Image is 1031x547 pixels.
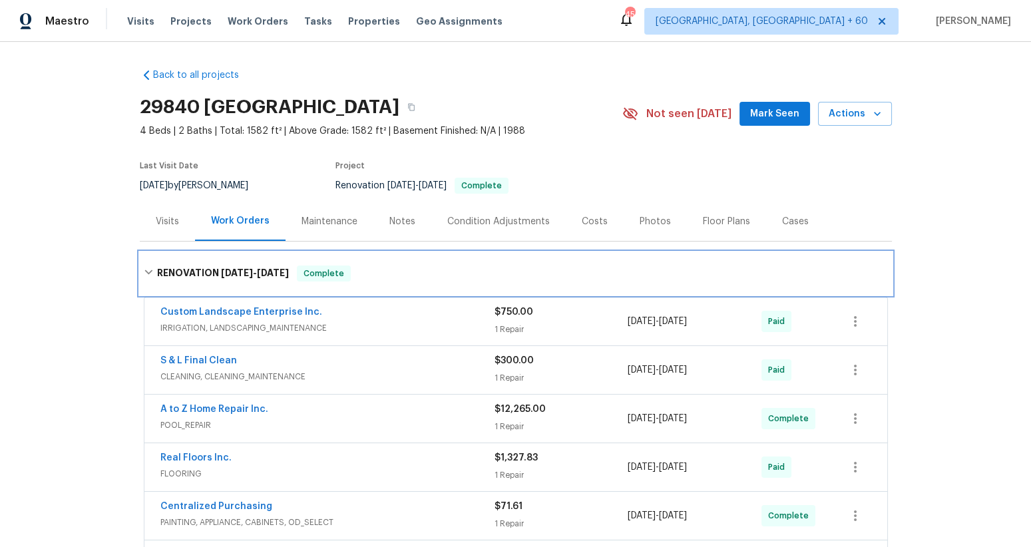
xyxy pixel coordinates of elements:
[582,215,608,228] div: Costs
[335,162,365,170] span: Project
[419,181,447,190] span: [DATE]
[387,181,415,190] span: [DATE]
[495,468,628,482] div: 1 Repair
[211,214,270,228] div: Work Orders
[302,215,357,228] div: Maintenance
[348,15,400,28] span: Properties
[829,106,881,122] span: Actions
[768,460,790,474] span: Paid
[140,162,198,170] span: Last Visit Date
[221,268,289,277] span: -
[659,414,687,423] span: [DATE]
[782,215,809,228] div: Cases
[659,317,687,326] span: [DATE]
[495,405,546,414] span: $12,265.00
[495,371,628,385] div: 1 Repair
[160,467,495,480] span: FLOORING
[495,517,628,530] div: 1 Repair
[495,420,628,433] div: 1 Repair
[140,100,399,114] h2: 29840 [GEOGRAPHIC_DATA]
[387,181,447,190] span: -
[140,178,264,194] div: by [PERSON_NAME]
[160,453,232,462] a: Real Floors Inc.
[659,462,687,472] span: [DATE]
[170,15,212,28] span: Projects
[625,8,634,21] div: 453
[628,462,656,472] span: [DATE]
[628,511,656,520] span: [DATE]
[768,509,814,522] span: Complete
[160,502,272,511] a: Centralized Purchasing
[495,307,533,317] span: $750.00
[768,315,790,328] span: Paid
[160,356,237,365] a: S & L Final Clean
[127,15,154,28] span: Visits
[739,102,810,126] button: Mark Seen
[140,181,168,190] span: [DATE]
[257,268,289,277] span: [DATE]
[628,315,687,328] span: -
[45,15,89,28] span: Maestro
[640,215,671,228] div: Photos
[659,511,687,520] span: [DATE]
[495,453,538,462] span: $1,327.83
[160,370,495,383] span: CLEANING, CLEANING_MAINTENANCE
[160,405,268,414] a: A to Z Home Repair Inc.
[495,502,522,511] span: $71.61
[659,365,687,375] span: [DATE]
[156,215,179,228] div: Visits
[140,252,892,295] div: RENOVATION [DATE]-[DATE]Complete
[160,321,495,335] span: IRRIGATION, LANDSCAPING_MAINTENANCE
[750,106,799,122] span: Mark Seen
[140,124,622,138] span: 4 Beds | 2 Baths | Total: 1582 ft² | Above Grade: 1582 ft² | Basement Finished: N/A | 1988
[389,215,415,228] div: Notes
[495,323,628,336] div: 1 Repair
[768,412,814,425] span: Complete
[768,363,790,377] span: Paid
[628,414,656,423] span: [DATE]
[157,266,289,281] h6: RENOVATION
[160,307,322,317] a: Custom Landscape Enterprise Inc.
[160,419,495,432] span: POOL_REPAIR
[628,365,656,375] span: [DATE]
[703,215,750,228] div: Floor Plans
[628,412,687,425] span: -
[930,15,1011,28] span: [PERSON_NAME]
[298,267,349,280] span: Complete
[228,15,288,28] span: Work Orders
[646,107,731,120] span: Not seen [DATE]
[628,509,687,522] span: -
[628,317,656,326] span: [DATE]
[656,15,868,28] span: [GEOGRAPHIC_DATA], [GEOGRAPHIC_DATA] + 60
[818,102,892,126] button: Actions
[304,17,332,26] span: Tasks
[335,181,509,190] span: Renovation
[416,15,503,28] span: Geo Assignments
[221,268,253,277] span: [DATE]
[456,182,507,190] span: Complete
[447,215,550,228] div: Condition Adjustments
[140,69,268,82] a: Back to all projects
[160,516,495,529] span: PAINTING, APPLIANCE, CABINETS, OD_SELECT
[495,356,534,365] span: $300.00
[628,460,687,474] span: -
[628,363,687,377] span: -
